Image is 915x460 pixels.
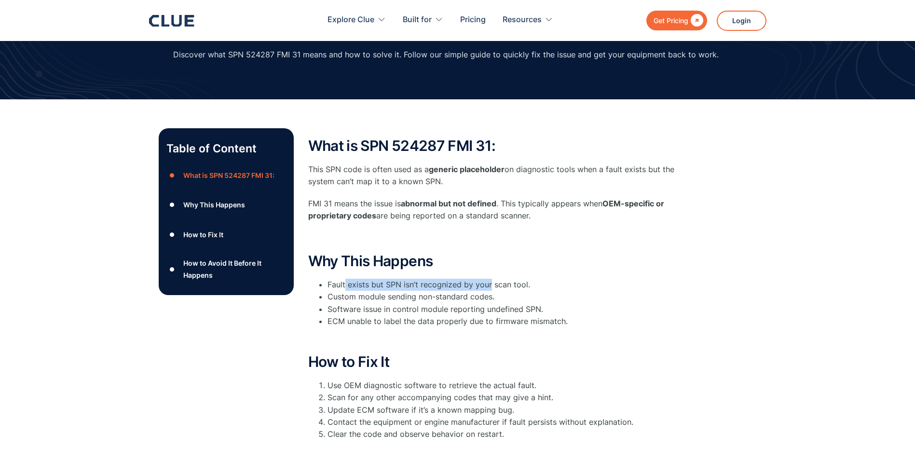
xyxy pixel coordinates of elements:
li: Contact the equipment or engine manufacturer if fault persists without explanation. [328,416,694,428]
h2: What is SPN 524287 FMI 31: [308,138,694,154]
div: ● [166,228,178,242]
div: ● [166,262,178,277]
h2: How to Fix It [308,354,694,370]
div: Resources [503,5,542,35]
strong: generic placeholder [429,164,505,174]
li: Update ECM software if it’s a known mapping bug. [328,404,694,416]
p: FMI 31 means the issue is . This typically appears when are being reported on a standard scanner. [308,198,694,222]
p: Discover what SPN 524287 FMI 31 means and how to solve it. Follow our simple guide to quickly fix... [173,49,719,61]
div: What is SPN 524287 FMI 31: [183,169,274,181]
p: ‍ [308,332,694,344]
a: Pricing [460,5,486,35]
p: ‍ [308,231,694,244]
p: Table of Content [166,141,286,156]
div: ● [166,168,178,182]
div: Built for [403,5,443,35]
a: ●How to Avoid It Before It Happens [166,257,286,281]
div: ● [166,198,178,212]
div: Explore Clue [328,5,386,35]
a: ●How to Fix It [166,228,286,242]
li: Clear the code and observe behavior on restart. [328,428,694,440]
div: Why This Happens [183,199,245,211]
li: Custom module sending non-standard codes. [328,291,694,303]
div: Built for [403,5,432,35]
div: Resources [503,5,553,35]
a: Login [717,11,766,31]
div: How to Avoid It Before It Happens [183,257,286,281]
strong: abnormal but not defined [401,199,496,208]
div: Get Pricing [654,14,688,27]
strong: OEM-specific or proprietary codes [308,199,664,220]
li: ECM unable to label the data properly due to firmware mismatch. [328,315,694,327]
div: Explore Clue [328,5,374,35]
li: Fault exists but SPN isn’t recognized by your scan tool. [328,279,694,291]
p: ‍ [308,445,694,457]
h2: Why This Happens [308,253,694,269]
div:  [688,14,703,27]
li: Use OEM diagnostic software to retrieve the actual fault. [328,379,694,392]
p: This SPN code is often used as a on diagnostic tools when a fault exists but the system can’t map... [308,163,694,188]
li: Software issue in control module reporting undefined SPN. [328,303,694,315]
li: Scan for any other accompanying codes that may give a hint. [328,392,694,404]
div: How to Fix It [183,229,223,241]
a: ●What is SPN 524287 FMI 31: [166,168,286,182]
a: Get Pricing [646,11,707,30]
a: ●Why This Happens [166,198,286,212]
